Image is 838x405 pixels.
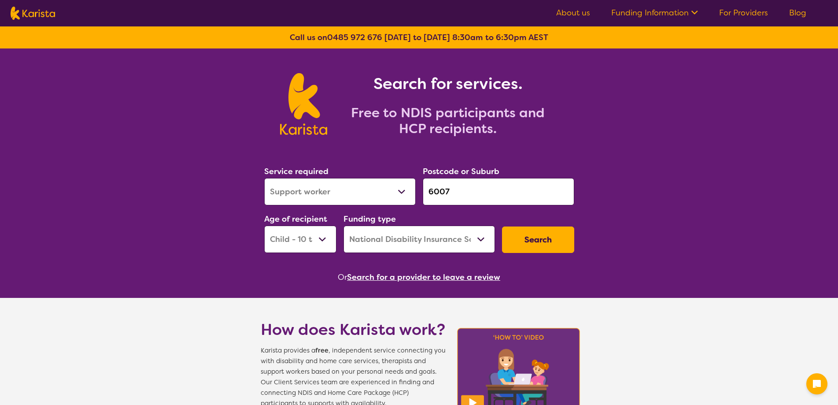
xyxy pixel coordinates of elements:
[315,346,329,355] b: free
[423,166,499,177] label: Postcode or Suburb
[556,7,590,18] a: About us
[347,271,500,284] button: Search for a provider to leave a review
[264,214,327,224] label: Age of recipient
[261,319,446,340] h1: How does Karista work?
[290,32,548,43] b: Call us on [DATE] to [DATE] 8:30am to 6:30pm AEST
[719,7,768,18] a: For Providers
[338,271,347,284] span: Or
[502,227,574,253] button: Search
[280,73,327,135] img: Karista logo
[789,7,806,18] a: Blog
[264,166,329,177] label: Service required
[11,7,55,20] img: Karista logo
[338,105,558,137] h2: Free to NDIS participants and HCP recipients.
[343,214,396,224] label: Funding type
[338,73,558,94] h1: Search for services.
[611,7,698,18] a: Funding Information
[327,32,382,43] a: 0485 972 676
[423,178,574,205] input: Type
